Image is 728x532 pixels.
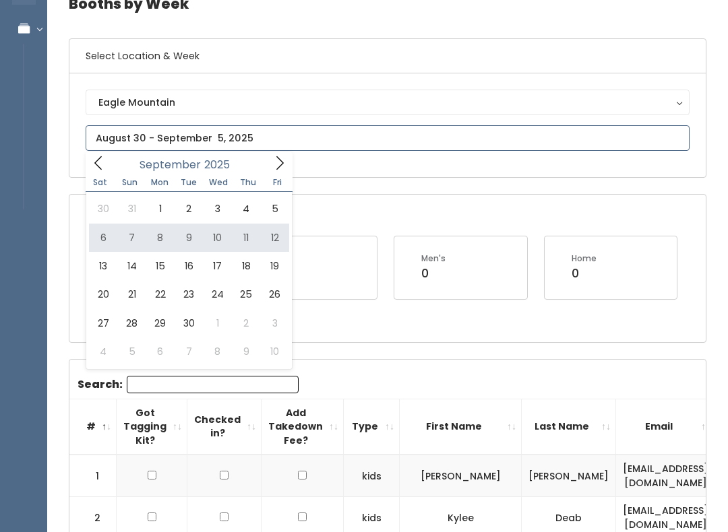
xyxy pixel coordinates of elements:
[344,455,400,497] td: kids
[260,195,289,223] span: September 5, 2025
[616,455,716,497] td: [EMAIL_ADDRESS][DOMAIN_NAME]
[400,399,522,455] th: First Name: activate to sort column ascending
[86,125,690,151] input: August 30 - September 5, 2025
[233,178,263,187] span: Thu
[522,399,616,455] th: Last Name: activate to sort column ascending
[175,280,203,308] span: September 23, 2025
[260,309,289,337] span: October 3, 2025
[204,178,233,187] span: Wed
[117,399,187,455] th: Got Tagging Kit?: activate to sort column ascending
[263,178,293,187] span: Fri
[89,252,117,280] span: September 13, 2025
[86,90,690,115] button: Eagle Mountain
[140,160,201,170] span: September
[260,224,289,252] span: September 12, 2025
[117,309,146,337] span: September 28, 2025
[98,95,677,110] div: Eagle Mountain
[117,337,146,366] span: October 5, 2025
[260,280,289,308] span: September 26, 2025
[146,337,175,366] span: October 6, 2025
[69,455,117,497] td: 1
[146,195,175,223] span: September 1, 2025
[421,265,446,282] div: 0
[89,280,117,308] span: September 20, 2025
[89,195,117,223] span: August 30, 2025
[174,178,204,187] span: Tue
[421,253,446,265] div: Men's
[89,309,117,337] span: September 27, 2025
[175,195,203,223] span: September 2, 2025
[69,39,706,73] h6: Select Location & Week
[175,309,203,337] span: September 30, 2025
[89,224,117,252] span: September 6, 2025
[89,337,117,366] span: October 4, 2025
[204,337,232,366] span: October 8, 2025
[572,253,597,265] div: Home
[232,280,260,308] span: September 25, 2025
[204,224,232,252] span: September 10, 2025
[146,224,175,252] span: September 8, 2025
[175,337,203,366] span: October 7, 2025
[260,252,289,280] span: September 19, 2025
[127,376,299,393] input: Search:
[146,309,175,337] span: September 29, 2025
[204,309,232,337] span: October 1, 2025
[146,252,175,280] span: September 15, 2025
[232,252,260,280] span: September 18, 2025
[117,224,146,252] span: September 7, 2025
[232,309,260,337] span: October 2, 2025
[232,337,260,366] span: October 9, 2025
[262,399,344,455] th: Add Takedown Fee?: activate to sort column ascending
[204,280,232,308] span: September 24, 2025
[115,178,145,187] span: Sun
[69,399,117,455] th: #: activate to sort column descending
[616,399,716,455] th: Email: activate to sort column ascending
[146,280,175,308] span: September 22, 2025
[175,252,203,280] span: September 16, 2025
[187,399,262,455] th: Checked in?: activate to sort column ascending
[522,455,616,497] td: [PERSON_NAME]
[204,195,232,223] span: September 3, 2025
[117,195,146,223] span: August 31, 2025
[400,455,522,497] td: [PERSON_NAME]
[232,224,260,252] span: September 11, 2025
[78,376,299,393] label: Search:
[344,399,400,455] th: Type: activate to sort column ascending
[572,265,597,282] div: 0
[204,252,232,280] span: September 17, 2025
[117,252,146,280] span: September 14, 2025
[260,337,289,366] span: October 10, 2025
[86,178,115,187] span: Sat
[175,224,203,252] span: September 9, 2025
[232,195,260,223] span: September 4, 2025
[201,156,241,173] input: Year
[145,178,175,187] span: Mon
[117,280,146,308] span: September 21, 2025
